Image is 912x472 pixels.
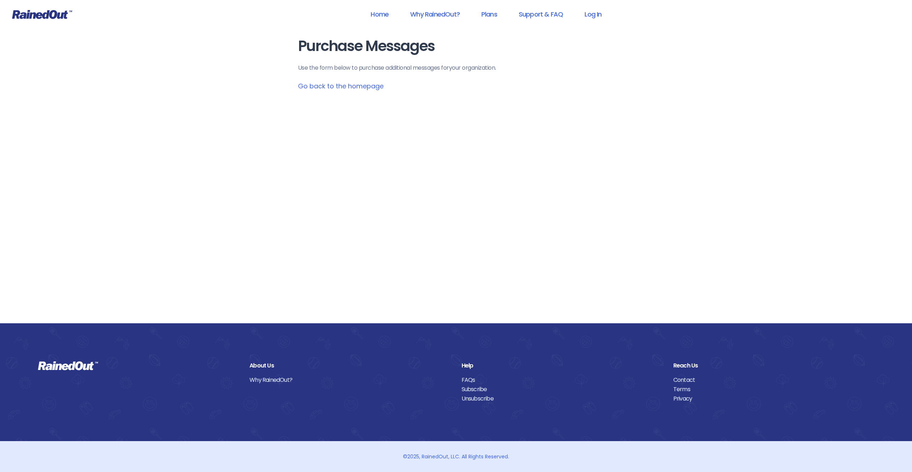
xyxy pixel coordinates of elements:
h1: Purchase Messages [298,38,614,54]
a: Terms [673,385,874,394]
a: Go back to the homepage [298,82,384,91]
a: Why RainedOut? [401,6,469,22]
div: Help [462,361,663,370]
a: Why RainedOut? [249,375,450,385]
a: Home [361,6,398,22]
a: Unsubscribe [462,394,663,403]
div: About Us [249,361,450,370]
a: FAQs [462,375,663,385]
a: Log In [575,6,611,22]
a: Contact [673,375,874,385]
div: Reach Us [673,361,874,370]
p: Use the form below to purchase additional messages for your organization . [298,64,614,72]
a: Subscribe [462,385,663,394]
a: Support & FAQ [509,6,572,22]
a: Privacy [673,394,874,403]
a: Plans [472,6,507,22]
